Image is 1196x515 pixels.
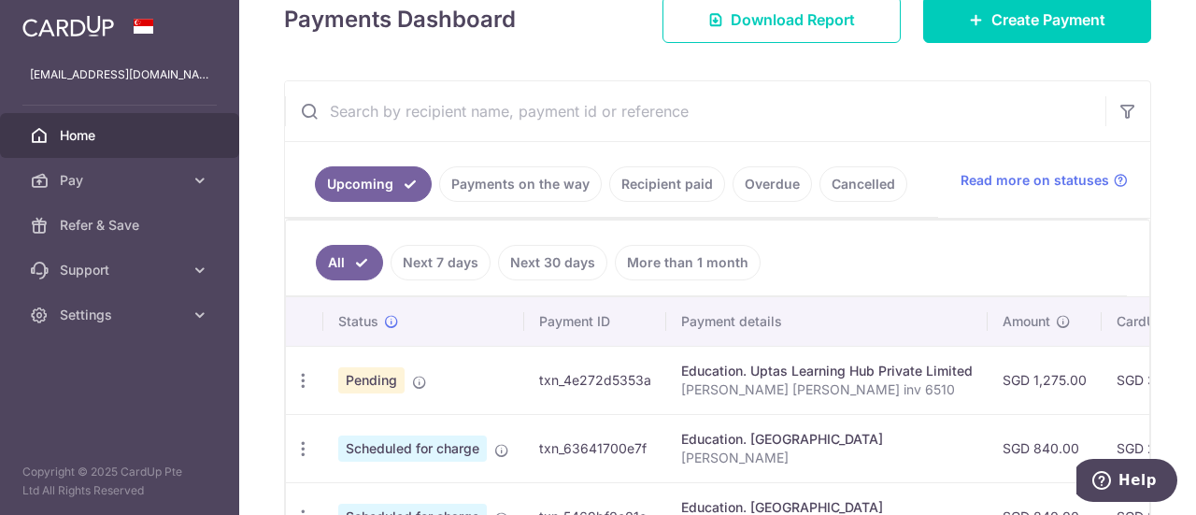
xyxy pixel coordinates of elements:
a: Read more on statuses [961,171,1128,190]
p: [PERSON_NAME] [PERSON_NAME] inv 6510 [681,380,973,399]
span: Create Payment [991,8,1105,31]
p: [PERSON_NAME] [681,449,973,467]
a: All [316,245,383,280]
span: Pay [60,171,183,190]
span: Status [338,312,378,331]
a: More than 1 month [615,245,761,280]
a: Upcoming [315,166,432,202]
div: Education. Uptas Learning Hub Private Limited [681,362,973,380]
span: Home [60,126,183,145]
h4: Payments Dashboard [284,3,516,36]
div: Education. [GEOGRAPHIC_DATA] [681,430,973,449]
span: Scheduled for charge [338,436,487,462]
a: Payments on the way [439,166,602,202]
th: Payment ID [524,297,666,346]
input: Search by recipient name, payment id or reference [285,81,1105,141]
span: CardUp fee [1117,312,1188,331]
iframe: Opens a widget where you can find more information [1076,459,1177,506]
a: Overdue [733,166,812,202]
img: CardUp [22,15,114,37]
span: Read more on statuses [961,171,1109,190]
span: Pending [338,367,405,393]
span: Refer & Save [60,216,183,235]
p: [EMAIL_ADDRESS][DOMAIN_NAME] [30,65,209,84]
span: Amount [1003,312,1050,331]
td: SGD 1,275.00 [988,346,1102,414]
td: txn_63641700e7f [524,414,666,482]
th: Payment details [666,297,988,346]
td: txn_4e272d5353a [524,346,666,414]
a: Recipient paid [609,166,725,202]
a: Next 30 days [498,245,607,280]
a: Next 7 days [391,245,491,280]
a: Cancelled [819,166,907,202]
td: SGD 840.00 [988,414,1102,482]
span: Support [60,261,183,279]
span: Settings [60,306,183,324]
span: Download Report [731,8,855,31]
